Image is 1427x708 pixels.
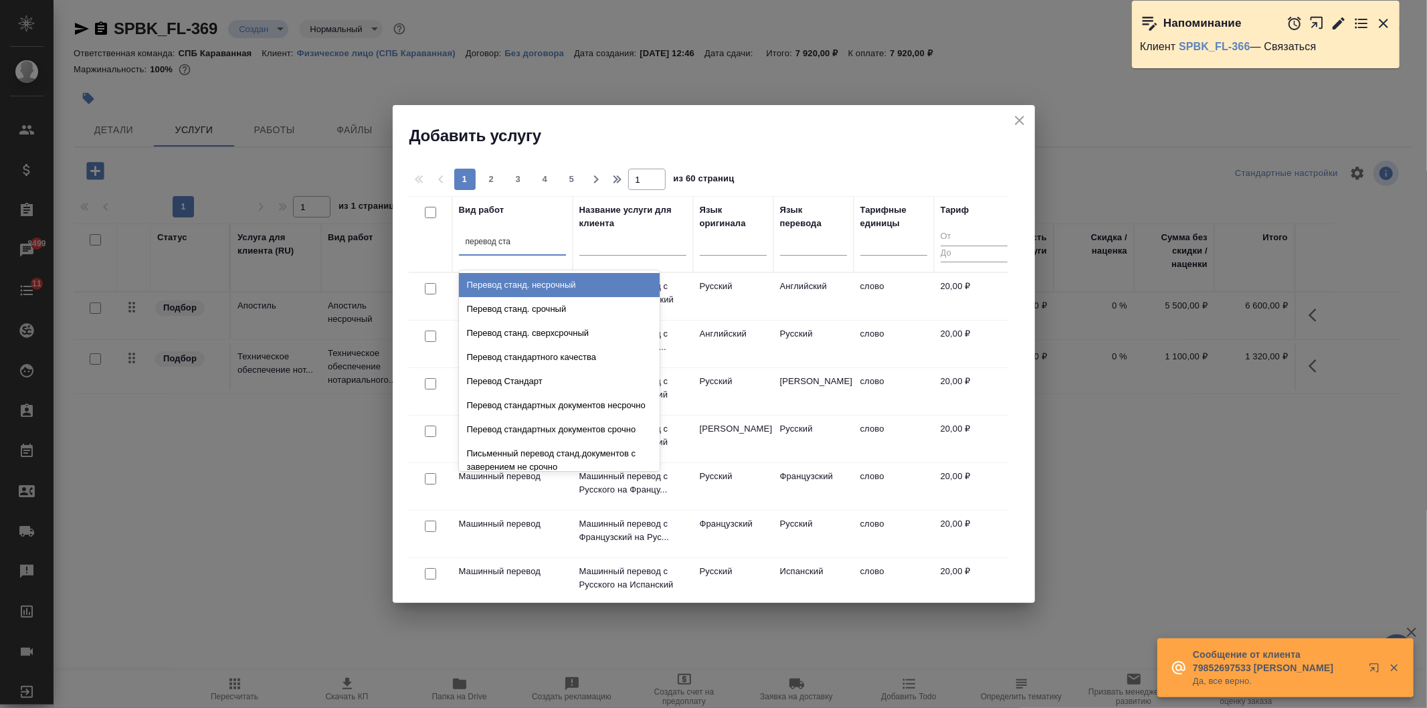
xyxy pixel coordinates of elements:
td: Русский [773,321,854,367]
td: 20,00 ₽ [934,416,1014,462]
button: 3 [508,169,529,190]
span: 2 [481,173,502,186]
td: Испанский [773,558,854,605]
div: Перевод станд. несрочный [459,273,660,297]
div: Язык оригинала [700,203,767,230]
div: Перевод станд. срочный [459,297,660,321]
input: От [941,229,1008,246]
td: Английский [693,321,773,367]
div: Вид работ [459,203,504,217]
td: 20,00 ₽ [934,321,1014,367]
td: слово [854,416,934,462]
button: Закрыть [1375,15,1392,31]
div: Название услуги для клиента [579,203,686,230]
td: 20,00 ₽ [934,511,1014,557]
span: 4 [535,173,556,186]
td: 20,00 ₽ [934,463,1014,510]
p: Машинный перевод с Русского на Францу... [579,470,686,497]
td: Русский [693,463,773,510]
td: 20,00 ₽ [934,558,1014,605]
td: слово [854,368,934,415]
button: 4 [535,169,556,190]
td: слово [854,273,934,320]
td: Русский [773,511,854,557]
p: Напоминание [1163,17,1242,30]
p: Машинный перевод [459,470,566,483]
div: Язык перевода [780,203,847,230]
td: [PERSON_NAME] [773,368,854,415]
button: 5 [561,169,583,190]
button: Открыть в новой вкладке [1361,654,1393,687]
span: 5 [561,173,583,186]
button: Закрыть [1380,662,1408,674]
span: 3 [508,173,529,186]
div: Перевод Стандарт [459,369,660,393]
p: Да, все верно. [1193,675,1360,688]
button: Редактировать [1331,15,1347,31]
button: Перейти в todo [1353,15,1369,31]
h2: Добавить услугу [409,125,1035,147]
div: Письменный перевод станд.документов с заверением не срочно [459,442,660,479]
div: Перевод стандартных документов срочно [459,418,660,442]
div: Перевод стандартного качества [459,345,660,369]
p: Сообщение от клиента 79852697533 [PERSON_NAME] [1193,648,1360,675]
a: SPBK_FL-366 [1179,41,1250,52]
td: Русский [693,273,773,320]
td: слово [854,558,934,605]
div: Тарифные единицы [860,203,927,230]
td: Французский [773,463,854,510]
button: Открыть в новой вкладке [1309,9,1325,37]
p: Машинный перевод [459,517,566,531]
td: Английский [773,273,854,320]
td: 20,00 ₽ [934,368,1014,415]
td: [PERSON_NAME] [693,416,773,462]
td: 20,00 ₽ [934,273,1014,320]
p: Машинный перевод с Французский на Рус... [579,517,686,544]
button: 2 [481,169,502,190]
td: слово [854,511,934,557]
td: Русский [693,558,773,605]
p: Машинный перевод [459,565,566,578]
input: До [941,246,1008,262]
button: close [1010,110,1030,130]
p: Клиент — Связаться [1140,40,1392,54]
td: Русский [693,368,773,415]
div: Тариф [941,203,969,217]
td: слово [854,463,934,510]
div: Перевод стандартных документов несрочно [459,393,660,418]
span: из 60 страниц [674,171,735,190]
button: Отложить [1287,15,1303,31]
td: Русский [773,416,854,462]
td: Французский [693,511,773,557]
div: Перевод станд. сверхсрочный [459,321,660,345]
p: Машинный перевод с Русского на Испанский [579,565,686,592]
td: слово [854,321,934,367]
